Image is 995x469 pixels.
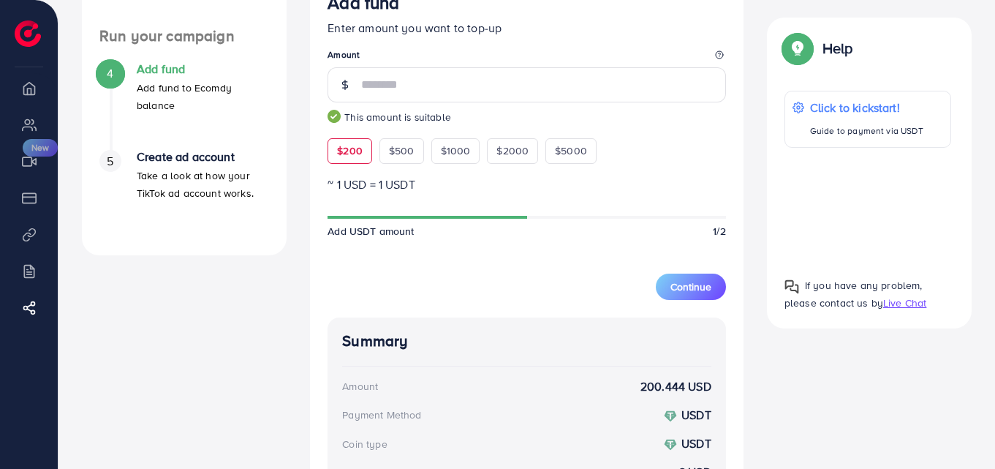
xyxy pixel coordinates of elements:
img: logo [15,20,41,47]
p: Guide to payment via USDT [810,122,923,140]
span: $200 [337,143,363,158]
li: Create ad account [82,150,287,238]
span: 1/2 [713,224,725,239]
span: Continue [670,279,711,294]
p: Help [822,40,853,57]
p: Click to kickstart! [810,99,923,116]
span: 5 [107,153,113,170]
legend: Amount [328,48,726,67]
span: Live Chat [883,296,926,310]
img: Popup guide [784,35,811,61]
button: Continue [656,274,726,300]
img: guide [328,110,341,123]
p: Take a look at how your TikTok ad account works. [137,167,269,202]
span: If you have any problem, please contact us by [784,278,923,309]
div: Coin type [342,437,387,451]
p: ~ 1 USD = 1 USDT [328,176,726,193]
img: coin [664,410,677,423]
div: Amount [342,379,378,394]
span: $5000 [555,143,587,158]
span: $2000 [496,143,529,158]
img: Popup guide [784,279,799,294]
span: $1000 [441,143,471,158]
span: $500 [389,143,415,158]
p: Enter amount you want to top-up [328,19,726,37]
p: Add fund to Ecomdy balance [137,79,269,114]
strong: 200.444 USD [640,378,711,395]
span: Add USDT amount [328,224,414,239]
span: 4 [107,65,113,82]
img: coin [664,438,677,451]
small: This amount is suitable [328,110,726,124]
strong: USDT [681,407,711,423]
strong: USDT [681,435,711,451]
h4: Create ad account [137,150,269,164]
h4: Add fund [137,62,269,76]
li: Add fund [82,62,287,150]
div: Payment Method [342,408,421,422]
h4: Run your campaign [82,27,287,45]
iframe: Chat [933,403,984,458]
h4: Summary [342,332,711,350]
